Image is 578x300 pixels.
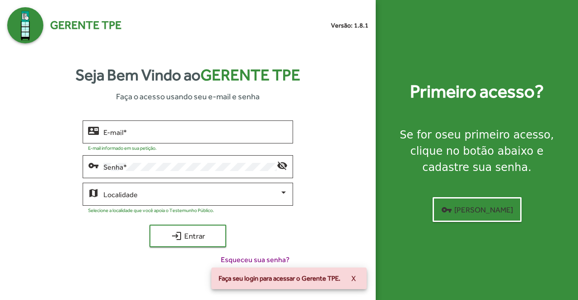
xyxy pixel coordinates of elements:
span: Faça seu login para acessar o Gerente TPE. [219,274,340,283]
span: Faça o acesso usando seu e-mail e senha [116,90,260,102]
strong: seu primeiro acesso [442,129,550,141]
img: Logo Gerente [7,7,43,43]
span: Gerente TPE [200,66,300,84]
span: Entrar [158,228,218,244]
mat-icon: vpn_key [88,160,99,171]
button: Entrar [149,225,226,247]
small: Versão: 1.8.1 [331,21,368,30]
mat-icon: map [88,187,99,198]
mat-icon: login [171,231,182,241]
span: Esqueceu sua senha? [221,254,289,265]
mat-hint: E-mail informado em sua petição. [88,145,157,151]
span: [PERSON_NAME] [441,202,513,218]
mat-icon: contact_mail [88,125,99,136]
mat-icon: visibility_off [277,160,288,171]
mat-hint: Selecione a localidade que você apoia o Testemunho Público. [88,208,214,213]
span: Gerente TPE [50,17,121,34]
button: [PERSON_NAME] [433,197,522,222]
button: X [344,270,363,286]
span: X [351,270,356,286]
div: Se for o , clique no botão abaixo e cadastre sua senha. [387,127,567,175]
strong: Primeiro acesso? [410,78,544,105]
strong: Seja Bem Vindo ao [75,63,300,87]
mat-icon: vpn_key [441,204,452,215]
